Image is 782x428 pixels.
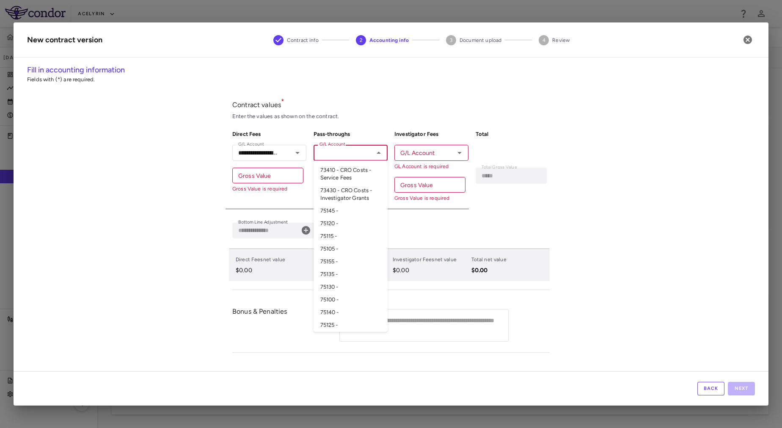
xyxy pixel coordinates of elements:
[287,36,319,44] span: Contract info
[359,37,362,43] text: 2
[314,230,388,243] li: 75115 -
[314,130,388,138] h6: Pass-throughs
[238,219,288,226] label: Bottom Line Adjustment
[697,382,724,395] button: Back
[292,147,303,159] button: Open
[471,256,520,263] p: Total net value
[454,147,465,159] button: Open
[238,141,264,148] label: G/L Account
[314,184,388,204] li: 73430 - CRO Costs - Investigator Grants
[314,331,388,344] li: 75150 -
[232,185,303,193] p: Gross Value is required
[314,243,388,255] li: 75105 -
[27,34,102,46] div: New contract version
[314,255,388,268] li: 75155 -
[232,307,338,344] div: Bonus & Penalties
[314,293,388,306] li: 75100 -
[393,267,468,274] p: $0.00
[394,163,468,170] p: GL Account is required
[314,217,388,230] li: 75120 -
[314,164,388,184] li: 73410 - CRO Costs - Service Fees
[476,130,550,138] h6: Total
[314,281,388,293] li: 75130 -
[232,130,307,138] h6: Direct Fees
[236,256,311,263] p: Direct Fees net value
[394,130,469,138] h6: Investigator Fees
[314,319,388,331] li: 75125 -
[393,256,468,263] p: Investigator Fees net value
[369,36,409,44] span: Accounting info
[471,267,520,274] p: $0.00
[27,76,755,83] p: Fields with (*) are required.
[349,25,416,55] button: Accounting info
[232,113,550,120] div: Enter the values as shown on the contract.
[394,194,465,202] p: Gross Value is required
[373,147,385,159] button: Close
[482,164,517,171] label: Total Gross Value
[27,64,755,76] h6: Fill in accounting information
[314,204,388,217] li: 75145 -
[319,141,345,148] label: G/L Account
[314,306,388,319] li: 75140 -
[232,100,550,109] p: Contract values
[314,268,388,281] li: 75135 -
[267,25,325,55] button: Contract info
[236,267,311,274] p: $0.00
